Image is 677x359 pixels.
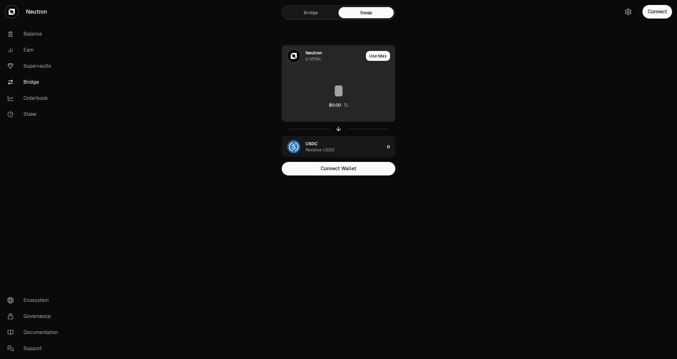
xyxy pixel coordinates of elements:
[2,58,67,74] a: Supervaults
[2,324,67,340] a: Documentation
[282,136,395,157] button: USDC LogoUSDCReceive USDC0
[387,136,395,157] div: 0
[2,106,67,122] a: Stake
[305,50,322,56] div: Neutron
[2,340,67,357] a: Support
[282,162,395,175] button: Connect Wallet
[283,7,339,18] a: Bridge
[2,74,67,90] a: Bridge
[329,102,341,108] div: $0.00
[2,292,67,308] a: Ecosystem
[329,102,348,108] button: $0.00
[305,56,321,62] div: 0 NTRN
[2,26,67,42] a: Balance
[2,42,67,58] a: Earn
[305,141,318,147] div: USDC
[642,5,672,19] button: Connect
[288,50,300,62] img: NTRN Logo
[339,7,394,18] a: Swap
[288,141,300,153] img: USDC Logo
[366,51,390,61] button: Use Max
[305,147,335,153] div: Receive USDC
[2,308,67,324] a: Governance
[282,45,363,66] div: NTRN LogoNeutron0 NTRN
[282,136,384,157] div: USDC LogoUSDCReceive USDC
[2,90,67,106] a: Orderbook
